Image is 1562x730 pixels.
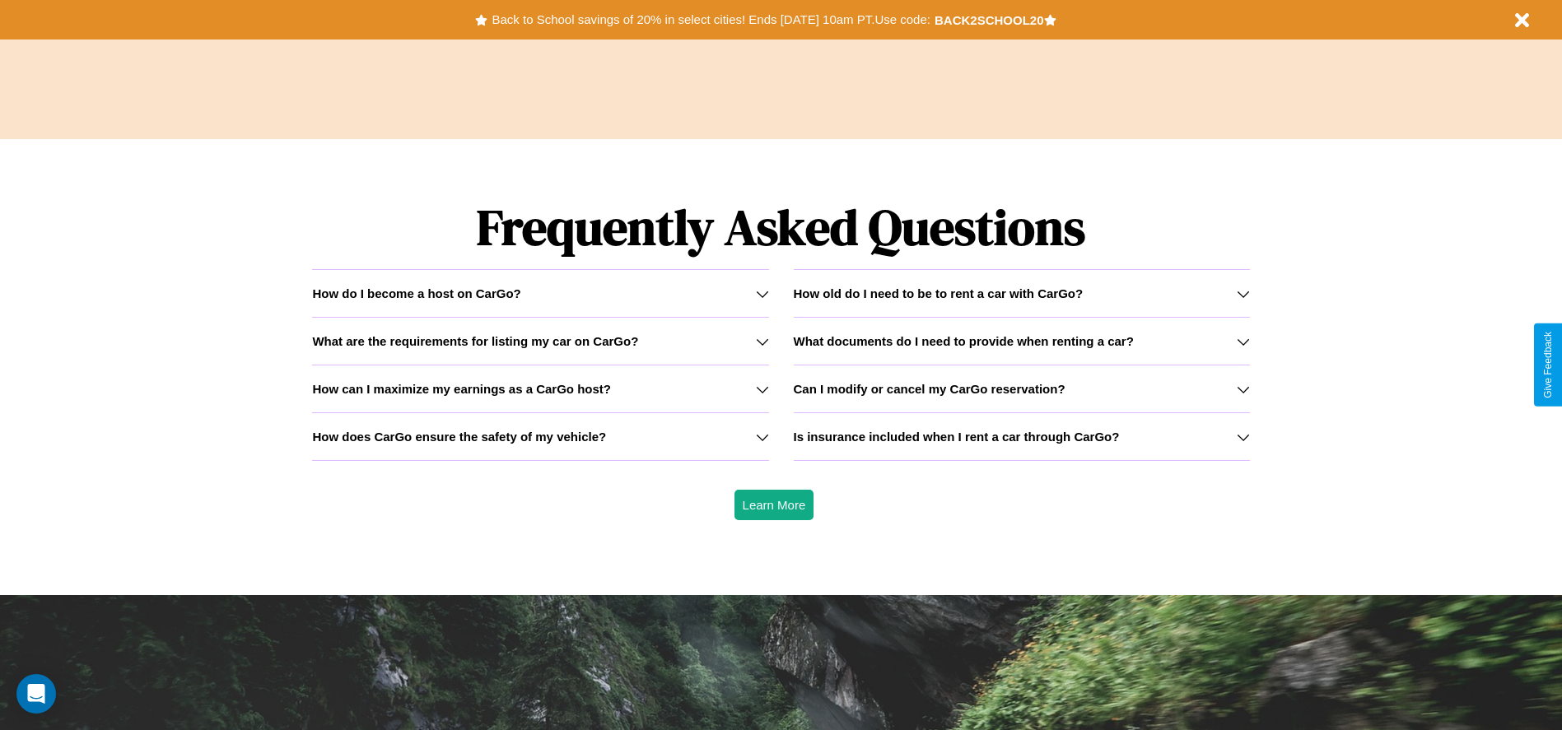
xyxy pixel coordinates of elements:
[794,430,1120,444] h3: Is insurance included when I rent a car through CarGo?
[312,430,606,444] h3: How does CarGo ensure the safety of my vehicle?
[794,286,1084,300] h3: How old do I need to be to rent a car with CarGo?
[1542,332,1554,398] div: Give Feedback
[734,490,814,520] button: Learn More
[794,334,1134,348] h3: What documents do I need to provide when renting a car?
[487,8,934,31] button: Back to School savings of 20% in select cities! Ends [DATE] 10am PT.Use code:
[935,13,1044,27] b: BACK2SCHOOL20
[16,674,56,714] div: Open Intercom Messenger
[312,334,638,348] h3: What are the requirements for listing my car on CarGo?
[312,382,611,396] h3: How can I maximize my earnings as a CarGo host?
[312,286,520,300] h3: How do I become a host on CarGo?
[794,382,1065,396] h3: Can I modify or cancel my CarGo reservation?
[312,185,1249,269] h1: Frequently Asked Questions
